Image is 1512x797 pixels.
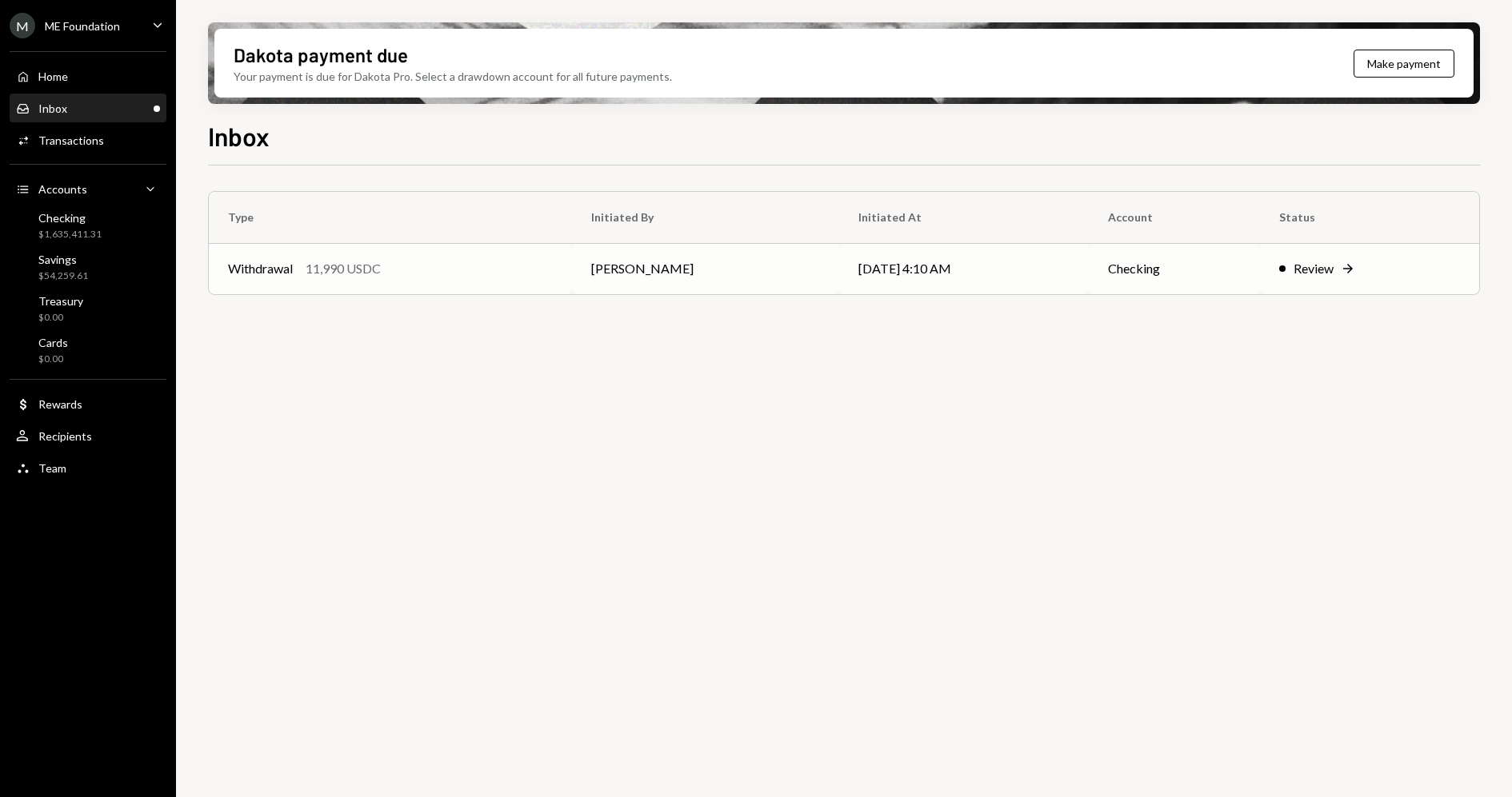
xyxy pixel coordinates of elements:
a: Inbox [10,94,166,122]
div: $1,635,411.31 [38,228,102,241]
div: Rewards [38,397,82,411]
div: Review [1294,259,1334,278]
th: Initiated By [572,192,839,243]
div: Home [38,70,68,83]
div: Team [38,461,66,475]
a: Accounts [10,174,166,203]
a: Checking$1,635,411.31 [10,206,166,245]
a: Home [10,62,166,90]
td: Checking [1089,243,1261,294]
div: Accounts [38,182,87,196]
div: $0.00 [38,311,83,325]
div: Withdrawal [228,259,293,278]
a: Treasury$0.00 [10,289,166,328]
a: Rewards [10,389,166,418]
div: Dakota payment due [234,42,408,68]
div: $0.00 [38,353,68,366]
div: Your payment is due for Dakota Pro. Select a drawdown account for all future payments. [234,68,672,85]
div: ME Foundation [45,19,120,33]
a: Team [10,453,166,482]
div: $54,259.61 [38,269,88,283]
a: Transactions [10,126,166,154]
a: Savings$54,259.61 [10,248,166,286]
div: Checking [38,211,102,225]
td: [DATE] 4:10 AM [839,243,1089,294]
th: Status [1260,192,1479,243]
h1: Inbox [208,120,270,152]
td: [PERSON_NAME] [572,243,839,294]
div: Cards [38,336,68,349]
th: Initiated At [839,192,1089,243]
div: 11,990 USDC [306,259,381,278]
a: Cards$0.00 [10,331,166,369]
div: Inbox [38,102,67,115]
div: Savings [38,253,88,266]
div: Recipients [38,429,92,443]
th: Account [1089,192,1261,243]
a: Recipients [10,421,166,450]
div: M [10,13,35,38]
div: Transactions [38,133,104,147]
th: Type [209,192,572,243]
button: Make payment [1354,50,1454,78]
div: Treasury [38,294,83,308]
